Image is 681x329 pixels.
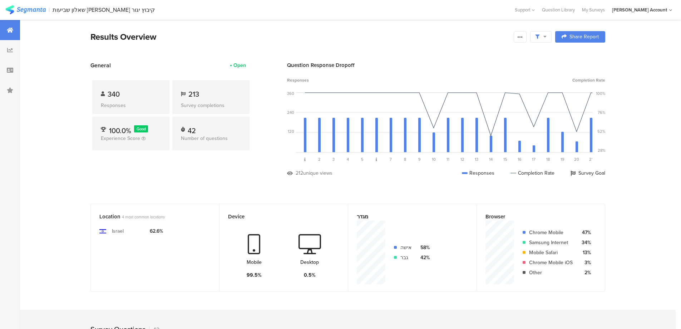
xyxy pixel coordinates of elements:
div: מגדר [357,213,456,221]
div: Desktop [300,258,319,266]
span: 15 [503,156,507,162]
div: 58% [417,244,430,251]
img: segmanta logo [5,5,46,14]
div: Device [228,213,327,221]
div: 0.5% [304,271,316,279]
span: 5 [361,156,364,162]
div: 120 [288,129,294,134]
div: | [49,6,50,14]
div: 2% [578,269,591,276]
span: 7 [390,156,392,162]
span: 21 [589,156,593,162]
div: גבר [400,254,411,261]
div: Responses [462,169,494,177]
span: Number of questions [181,135,228,142]
div: [PERSON_NAME] Account [612,6,667,13]
span: 17 [532,156,536,162]
span: 16 [518,156,522,162]
div: 62.6% [150,227,163,235]
div: 99.5% [247,271,262,279]
div: Chrome Mobile iOS [529,259,573,266]
div: Location [99,213,199,221]
span: 12 [460,156,464,162]
span: Share Report [569,34,599,39]
div: Completion Rate [510,169,554,177]
div: 47% [578,229,591,236]
div: Question Response Dropoff [287,61,605,69]
div: 13% [578,249,591,256]
div: Other [529,269,573,276]
div: Browser [485,213,584,221]
div: Responses [101,102,161,109]
div: 240 [287,110,294,115]
div: 100% [596,91,605,96]
span: 8 [404,156,406,162]
div: אישה [400,244,411,251]
span: 10 [432,156,436,162]
span: 100.0% [109,125,131,136]
div: Chrome Mobile [529,229,573,236]
div: 76% [598,110,605,115]
div: Survey Goal [571,169,605,177]
div: שאלון שביעות [PERSON_NAME] קיבוץ יגור [53,6,155,13]
span: 9 [418,156,421,162]
div: Mobile Safari [529,249,573,256]
span: 2 [318,156,321,162]
span: 13 [475,156,478,162]
div: 28% [598,147,605,153]
span: 11 [446,156,449,162]
span: Responses [287,77,309,83]
span: 340 [108,89,120,100]
div: 42% [417,254,430,261]
span: 20 [574,156,579,162]
span: 213 [188,89,199,100]
div: Mobile [247,258,262,266]
div: Results Overview [90,30,510,43]
div: unique views [303,169,332,177]
span: Experience Score [101,135,140,142]
div: Israel [112,227,124,235]
a: Question Library [538,6,578,13]
div: 42 [188,125,196,132]
div: Survey completions [181,102,241,109]
span: Completion Rate [572,77,605,83]
span: General [90,61,111,69]
a: My Surveys [578,6,608,13]
span: 18 [546,156,550,162]
span: 4 [347,156,349,162]
div: Samsung Internet [529,239,573,246]
span: 4 most common locations [122,214,165,220]
div: 52% [597,129,605,134]
div: 34% [578,239,591,246]
div: Support [515,4,535,15]
span: Good [137,126,146,132]
div: 212 [296,169,303,177]
div: 3% [578,259,591,266]
span: 3 [332,156,335,162]
span: 14 [489,156,493,162]
span: 19 [561,156,564,162]
div: 360 [287,91,294,96]
div: Open [233,62,246,69]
